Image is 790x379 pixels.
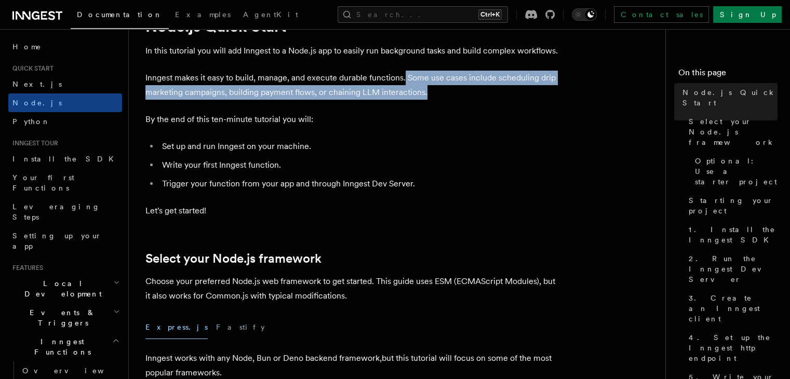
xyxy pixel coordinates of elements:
a: Optional: Use a starter project [691,152,778,191]
a: Setting up your app [8,226,122,255]
a: Sign Up [713,6,782,23]
span: Examples [175,10,231,19]
button: Events & Triggers [8,303,122,332]
a: 3. Create an Inngest client [685,289,778,328]
span: Optional: Use a starter project [695,156,778,187]
h4: On this page [678,66,778,83]
p: Let's get started! [145,204,561,218]
span: Inngest tour [8,139,58,147]
p: In this tutorial you will add Inngest to a Node.js app to easily run background tasks and build c... [145,44,561,58]
a: Select your Node.js framework [145,251,322,266]
span: Starting your project [689,195,778,216]
span: 1. Install the Inngest SDK [689,224,778,245]
a: Home [8,37,122,56]
span: Next.js [12,80,62,88]
span: Inngest Functions [8,336,112,357]
span: Python [12,117,50,126]
a: Your first Functions [8,168,122,197]
a: Node.js Quick Start [678,83,778,112]
span: Your first Functions [12,173,74,192]
span: Documentation [77,10,163,19]
a: Install the SDK [8,150,122,168]
li: Trigger your function from your app and through Inngest Dev Server. [159,177,561,191]
span: Home [12,42,42,52]
button: Toggle dark mode [572,8,597,21]
a: Examples [169,3,237,28]
span: Node.js Quick Start [682,87,778,108]
a: Documentation [71,3,169,29]
button: Local Development [8,274,122,303]
span: Features [8,264,43,272]
span: Local Development [8,278,113,299]
span: Select your Node.js framework [689,116,778,147]
a: Select your Node.js framework [685,112,778,152]
span: Overview [22,367,129,375]
button: Search...Ctrl+K [338,6,508,23]
li: Set up and run Inngest on your machine. [159,139,561,154]
a: AgentKit [237,3,304,28]
kbd: Ctrl+K [478,9,502,20]
button: Express.js [145,316,208,339]
span: AgentKit [243,10,298,19]
a: Leveraging Steps [8,197,122,226]
p: Choose your preferred Node.js web framework to get started. This guide uses ESM (ECMAScript Modul... [145,274,561,303]
span: 4. Set up the Inngest http endpoint [689,332,778,363]
span: Events & Triggers [8,307,113,328]
button: Fastify [216,316,265,339]
span: Node.js [12,99,62,107]
span: Install the SDK [12,155,120,163]
a: Node.js [8,93,122,112]
a: 4. Set up the Inngest http endpoint [685,328,778,368]
a: 2. Run the Inngest Dev Server [685,249,778,289]
li: Write your first Inngest function. [159,158,561,172]
span: Quick start [8,64,53,73]
p: Inngest makes it easy to build, manage, and execute durable functions. Some use cases include sch... [145,71,561,100]
span: Setting up your app [12,232,102,250]
span: Leveraging Steps [12,202,100,221]
a: Starting your project [685,191,778,220]
span: 3. Create an Inngest client [689,293,778,324]
a: Contact sales [614,6,709,23]
a: Python [8,112,122,131]
a: 1. Install the Inngest SDK [685,220,778,249]
a: Next.js [8,75,122,93]
button: Inngest Functions [8,332,122,361]
p: By the end of this ten-minute tutorial you will: [145,112,561,127]
span: 2. Run the Inngest Dev Server [689,253,778,285]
